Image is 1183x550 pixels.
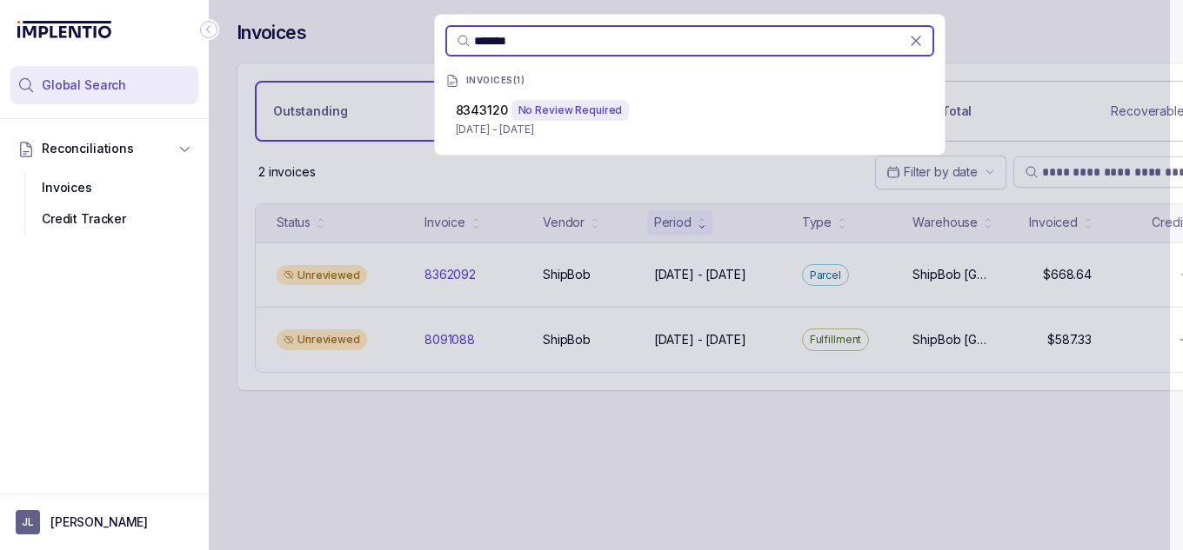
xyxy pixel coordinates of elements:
[10,169,198,239] div: Reconciliations
[16,510,40,534] span: User initials
[456,103,508,117] span: 8343120
[42,76,126,94] span: Global Search
[10,129,198,168] button: Reconciliations
[24,172,184,203] div: Invoices
[511,100,630,121] div: No Review Required
[50,514,148,531] p: [PERSON_NAME]
[16,510,193,534] button: User initials[PERSON_NAME]
[466,76,525,86] p: INVOICES ( 1 )
[198,19,219,40] div: Collapse Icon
[24,203,184,235] div: Credit Tracker
[42,140,134,157] span: Reconciliations
[456,121,924,138] p: [DATE] - [DATE]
